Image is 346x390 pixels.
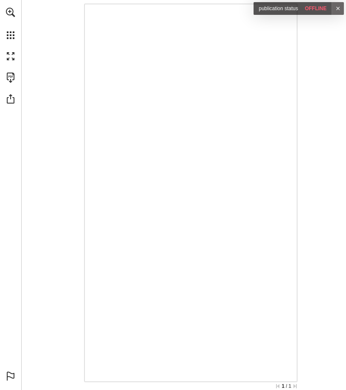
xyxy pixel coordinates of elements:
[282,383,285,390] span: 1
[285,383,288,390] span: /
[259,6,298,11] span: Publication Status
[276,384,279,388] a: Skip to the first page
[293,384,297,388] a: Skip to the last page
[332,2,344,15] a: ✕
[254,2,332,15] div: offline
[288,383,291,390] span: 1
[85,4,297,382] section: Publication Content - Suton - Test
[282,383,291,389] span: Current page position is 1 of 1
